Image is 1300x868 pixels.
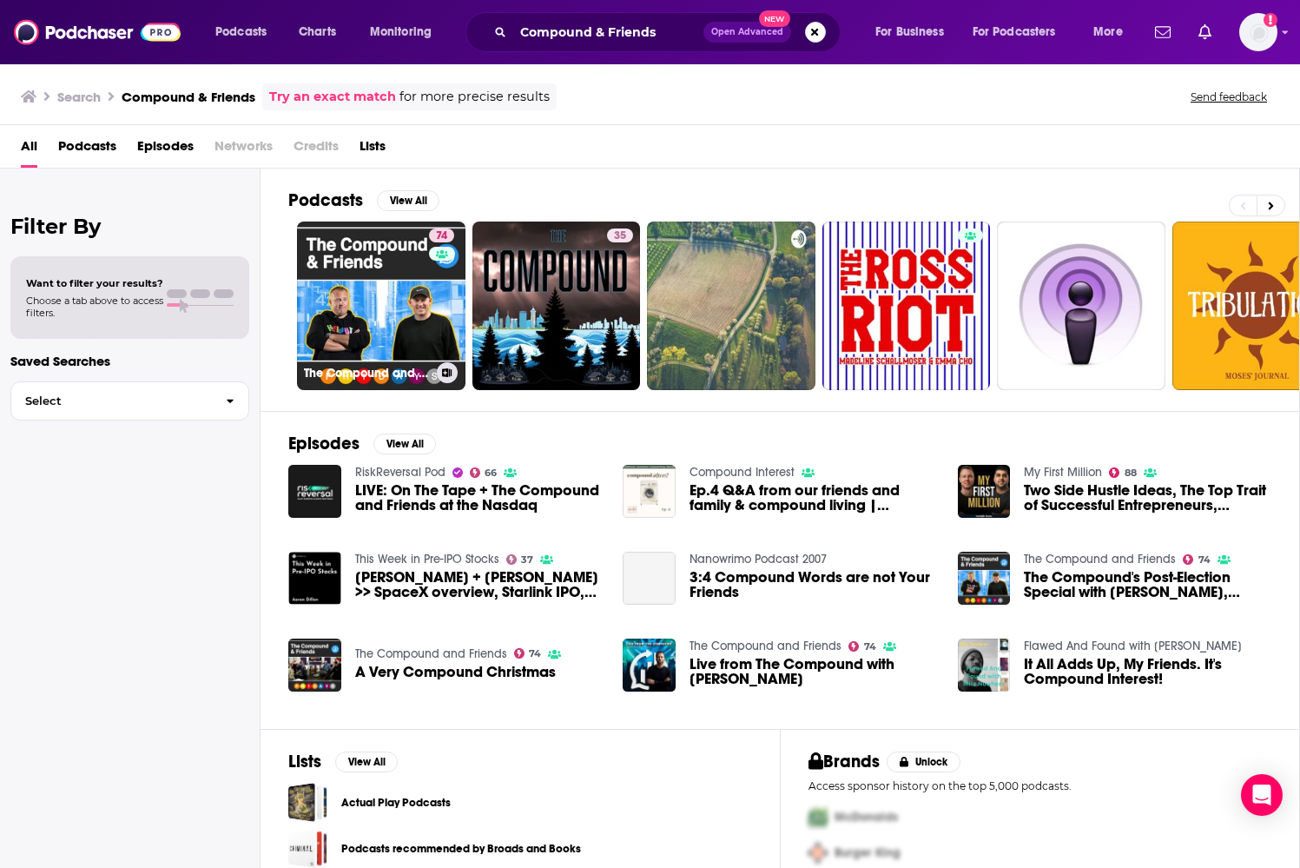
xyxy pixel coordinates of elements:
button: open menu [961,18,1081,46]
a: 74 [1183,554,1211,565]
a: Ep.4 Q&A from our friends and family & compound living | Compound Interest Podcast [690,483,937,513]
a: 74 [848,641,876,652]
button: View All [335,752,398,772]
img: Josh Brown + Aaron Dillon >> SpaceX overview, Starlink IPO, revenue forecasts ; OpenAI governance... [288,552,341,605]
span: for more precise results [399,87,550,107]
span: 88 [1125,469,1137,477]
button: View All [377,190,439,211]
span: The Compound's Post-Election Special with [PERSON_NAME], [PERSON_NAME], [PERSON_NAME] and [PERSON... [1024,570,1271,600]
button: open menu [1081,18,1145,46]
div: Search podcasts, credits, & more... [482,12,857,52]
button: Open AdvancedNew [703,22,791,43]
a: Actual Play Podcasts [341,793,451,812]
span: [PERSON_NAME] + [PERSON_NAME] >> SpaceX overview, Starlink IPO, revenue forecasts ; OpenAI govern... [355,570,603,600]
a: ListsView All [288,751,398,772]
button: open menu [358,18,454,46]
a: The Compound and Friends [355,646,507,661]
img: Podchaser - Follow, Share and Rate Podcasts [14,16,181,49]
span: LIVE: On The Tape + The Compound and Friends at the Nasdaq [355,483,603,513]
a: Charts [287,18,346,46]
span: For Business [875,20,944,44]
span: McDonalds [835,810,898,825]
img: It All Adds Up, My Friends. It's Compound Interest! [958,639,1011,692]
span: Lists [360,132,386,168]
span: Choose a tab above to access filters. [26,295,163,319]
h3: The Compound and Friends [304,366,430,381]
span: Burger King [835,845,901,860]
span: Podcasts [215,20,267,44]
span: 37 [521,556,533,564]
button: open menu [863,18,966,46]
span: For Podcasters [973,20,1056,44]
a: 35 [607,229,633,242]
a: A Very Compound Christmas [355,665,556,679]
svg: Add a profile image [1264,13,1277,27]
a: Actual Play Podcasts [288,783,327,822]
span: Live from The Compound with [PERSON_NAME] [690,657,937,686]
p: Saved Searches [10,353,249,369]
h2: Episodes [288,433,360,454]
a: Try an exact match [269,87,396,107]
span: Networks [214,132,273,168]
span: More [1093,20,1123,44]
img: Two Side Hustle Ideas, The Top Trait of Successful Entrepreneurs, Building a Compound with your F... [958,465,1011,518]
a: Podcasts recommended by Broads and Books [341,839,581,858]
a: Josh Brown + Aaron Dillon >> SpaceX overview, Starlink IPO, revenue forecasts ; OpenAI governance... [355,570,603,600]
a: Two Side Hustle Ideas, The Top Trait of Successful Entrepreneurs, Building a Compound with your F... [1024,483,1271,513]
a: 3:4 Compound Words are not Your Friends [623,552,676,605]
img: LIVE: On The Tape + The Compound and Friends at the Nasdaq [288,465,341,518]
img: First Pro Logo [802,799,835,835]
a: The Compound and Friends [1024,552,1176,567]
button: View All [373,434,436,454]
input: Search podcasts, credits, & more... [513,18,703,46]
a: 35 [472,222,641,390]
a: PodcastsView All [288,189,439,211]
a: The Compound and Friends [690,639,841,653]
a: This Week in Pre-IPO Stocks [355,552,499,567]
a: Ep.4 Q&A from our friends and family & compound living | Compound Interest Podcast [623,465,676,518]
span: Logged in as gmalloy [1239,13,1277,51]
h2: Podcasts [288,189,363,211]
a: Episodes [137,132,194,168]
h2: Filter By [10,214,249,239]
a: Show notifications dropdown [1148,17,1178,47]
span: 74 [436,228,447,245]
a: Live from The Compound with Michael Rapino [690,657,937,686]
a: Podcasts recommended by Broads and Books [288,829,327,868]
img: Live from The Compound with Michael Rapino [623,639,676,692]
a: My First Million [1024,465,1102,480]
span: Credits [294,132,339,168]
h2: Brands [808,751,881,772]
a: All [21,132,37,168]
a: Show notifications dropdown [1191,17,1218,47]
img: The Compound's Post-Election Special with Callie, Ben, Michael and Josh [958,552,1011,605]
a: Flawed And Found with Milo Nowhere [1024,639,1242,653]
a: 74 [429,229,454,242]
span: Open Advanced [711,28,783,36]
h3: Compound & Friends [122,89,255,105]
span: Charts [299,20,336,44]
button: Show profile menu [1239,13,1277,51]
a: Nanowrimo Podcast 2007 [690,552,827,567]
a: Podcasts [58,132,116,168]
span: 35 [614,228,626,245]
span: 74 [529,650,541,658]
button: Send feedback [1185,89,1272,104]
img: A Very Compound Christmas [288,639,341,692]
h3: Search [57,89,101,105]
button: Select [10,381,249,421]
a: The Compound's Post-Election Special with Callie, Ben, Michael and Josh [1024,570,1271,600]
